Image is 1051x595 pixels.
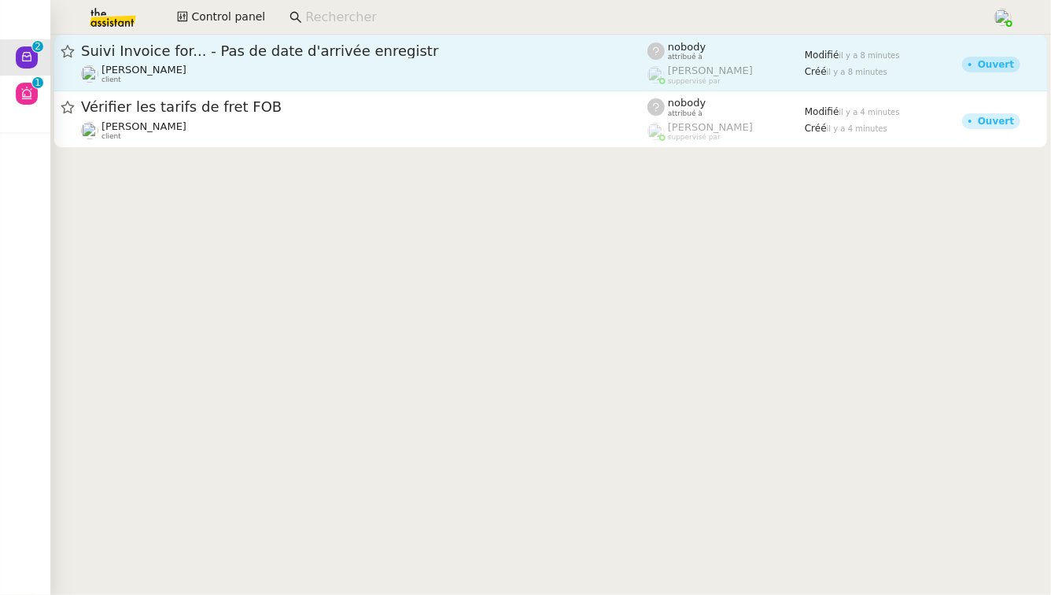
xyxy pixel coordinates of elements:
[978,60,1014,69] div: Ouvert
[647,66,665,83] img: users%2FoFdbodQ3TgNoWt9kP3GXAs5oaCq1%2Favatar%2Fprofile-pic.png
[35,77,41,91] p: 1
[35,41,41,55] p: 2
[101,132,121,141] span: client
[805,50,839,61] span: Modifié
[668,53,703,61] span: attribué à
[81,122,98,139] img: users%2FnSvcPnZyQ0RA1JfSOxSfyelNlJs1%2Favatar%2Fp1050537-640x427.jpg
[668,121,753,133] span: [PERSON_NAME]
[839,51,900,60] span: il y a 8 minutes
[101,64,186,76] span: [PERSON_NAME]
[805,66,827,77] span: Créé
[647,123,665,140] img: users%2FyQfMwtYgTqhRP2YHWHmG2s2LYaD3%2Favatar%2Fprofile-pic.png
[101,120,186,132] span: [PERSON_NAME]
[81,120,647,141] app-user-detailed-label: client
[827,68,887,76] span: il y a 8 minutes
[168,6,275,28] button: Control panel
[978,116,1014,126] div: Ouvert
[647,97,805,117] app-user-label: attribué à
[81,100,647,114] span: Vérifier les tarifs de fret FOB
[81,65,98,83] img: users%2F3XW7N0tEcIOoc8sxKxWqDcFn91D2%2Favatar%2F5653ca14-9fea-463f-a381-ec4f4d723a3b
[668,133,721,142] span: suppervisé par
[668,97,706,109] span: nobody
[668,77,721,86] span: suppervisé par
[647,65,805,85] app-user-label: suppervisé par
[101,76,121,84] span: client
[81,64,647,84] app-user-detailed-label: client
[32,77,43,88] nz-badge-sup: 1
[647,41,805,61] app-user-label: attribué à
[668,41,706,53] span: nobody
[32,41,43,52] nz-badge-sup: 2
[839,108,900,116] span: il y a 4 minutes
[827,124,887,133] span: il y a 4 minutes
[994,9,1012,26] img: users%2FPPrFYTsEAUgQy5cK5MCpqKbOX8K2%2Favatar%2FCapture%20d%E2%80%99e%CC%81cran%202023-06-05%20a%...
[305,7,976,28] input: Rechercher
[81,44,647,58] span: Suivi Invoice for... - Pas de date d'arrivée enregistr
[805,123,827,134] span: Créé
[647,121,805,142] app-user-label: suppervisé par
[668,109,703,118] span: attribué à
[668,65,753,76] span: [PERSON_NAME]
[805,106,839,117] span: Modifié
[191,8,265,26] span: Control panel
